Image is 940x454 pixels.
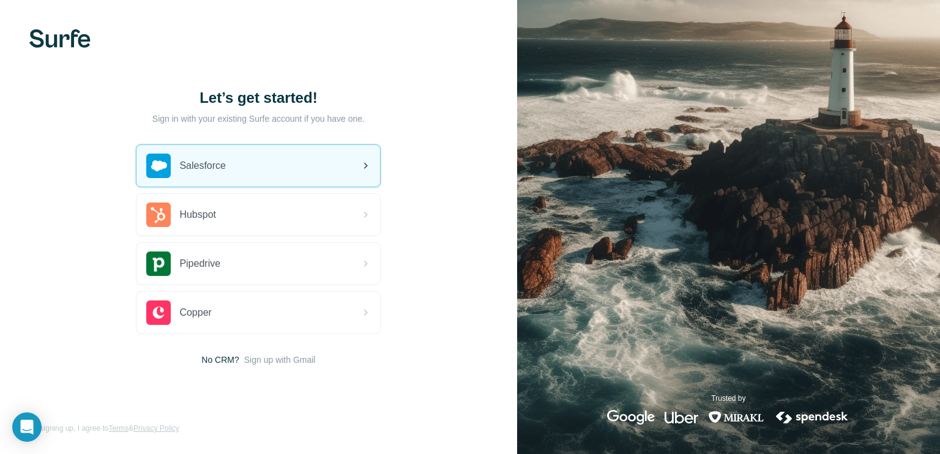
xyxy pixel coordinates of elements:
a: Privacy Policy [133,424,179,433]
span: Salesforce [179,158,226,173]
img: mirakl's logo [708,410,764,425]
div: Open Intercom Messenger [12,412,42,442]
h1: Let’s get started! [136,88,381,108]
img: Surfe's logo [29,29,91,48]
span: Pipedrive [179,256,220,271]
span: Copper [179,305,211,320]
button: Sign up with Gmail [244,354,316,366]
span: By signing up, I agree to & [29,423,179,434]
img: spendesk's logo [774,410,850,425]
img: salesforce's logo [146,154,171,178]
img: pipedrive's logo [146,251,171,276]
span: Hubspot [179,207,216,222]
p: Sign in with your existing Surfe account if you have one. [152,113,365,125]
img: hubspot's logo [146,203,171,227]
a: Terms [108,424,129,433]
p: Trusted by [711,393,745,404]
span: No CRM? [201,354,239,366]
img: uber's logo [665,410,698,425]
img: copper's logo [146,300,171,325]
img: google's logo [607,410,655,425]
